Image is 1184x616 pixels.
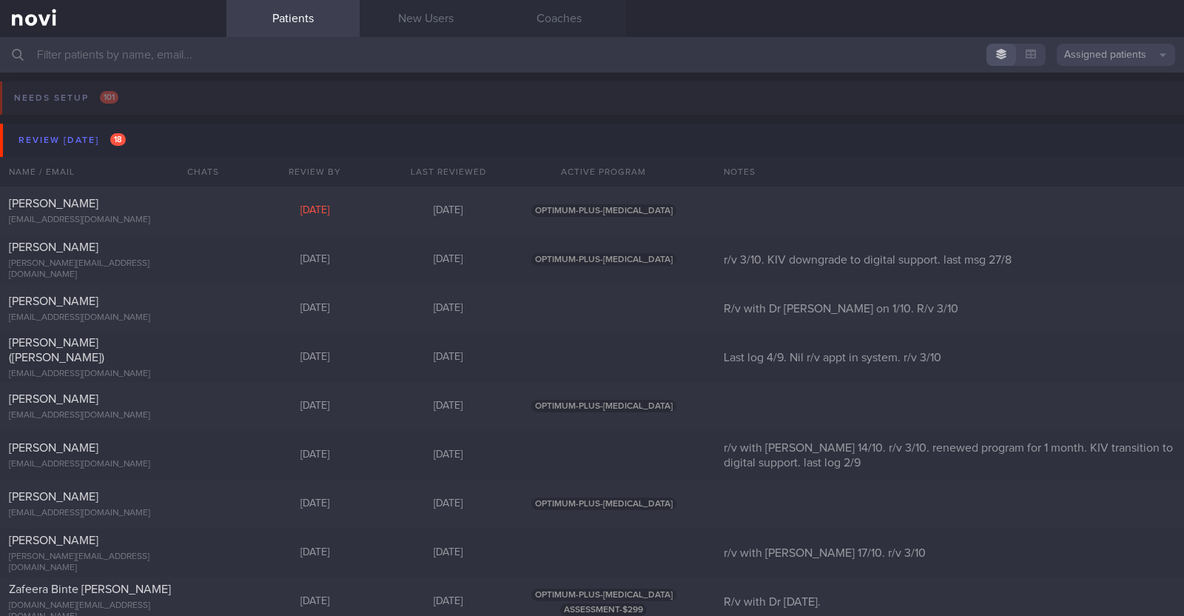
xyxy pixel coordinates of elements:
[9,258,218,281] div: [PERSON_NAME][EMAIL_ADDRESS][DOMAIN_NAME]
[560,603,647,616] span: ASSESSMENT-$299
[10,88,122,108] div: Needs setup
[382,302,515,315] div: [DATE]
[382,595,515,609] div: [DATE]
[9,552,218,574] div: [PERSON_NAME][EMAIL_ADDRESS][DOMAIN_NAME]
[715,157,1184,187] div: Notes
[715,546,1184,560] div: r/v with [PERSON_NAME] 17/10. r/v 3/10
[382,351,515,364] div: [DATE]
[531,253,676,266] span: OPTIMUM-PLUS-[MEDICAL_DATA]
[15,130,129,150] div: Review [DATE]
[382,449,515,462] div: [DATE]
[249,157,382,187] div: Review By
[249,253,382,267] div: [DATE]
[9,393,98,405] span: [PERSON_NAME]
[9,410,218,421] div: [EMAIL_ADDRESS][DOMAIN_NAME]
[382,498,515,511] div: [DATE]
[715,252,1184,267] div: r/v 3/10. KIV downgrade to digital support. last msg 27/8
[249,595,382,609] div: [DATE]
[715,441,1184,470] div: r/v with [PERSON_NAME] 14/10. r/v 3/10. renewed program for 1 month. KIV transition to digital su...
[531,498,676,510] span: OPTIMUM-PLUS-[MEDICAL_DATA]
[515,157,693,187] div: Active Program
[249,351,382,364] div: [DATE]
[9,337,104,364] span: [PERSON_NAME] ([PERSON_NAME])
[249,400,382,413] div: [DATE]
[382,253,515,267] div: [DATE]
[9,535,98,546] span: [PERSON_NAME]
[100,91,118,104] span: 101
[715,595,1184,609] div: R/v with Dr [DATE].
[9,442,98,454] span: [PERSON_NAME]
[249,546,382,560] div: [DATE]
[715,301,1184,316] div: R/v with Dr [PERSON_NAME] on 1/10. R/v 3/10
[715,350,1184,365] div: Last log 4/9. Nil r/v appt in system. r/v 3/10
[531,589,676,601] span: OPTIMUM-PLUS-[MEDICAL_DATA]
[167,157,226,187] div: Chats
[110,133,126,146] span: 18
[249,302,382,315] div: [DATE]
[9,491,98,503] span: [PERSON_NAME]
[382,546,515,560] div: [DATE]
[9,215,218,226] div: [EMAIL_ADDRESS][DOMAIN_NAME]
[9,241,98,253] span: [PERSON_NAME]
[382,157,515,187] div: Last Reviewed
[249,498,382,511] div: [DATE]
[9,459,218,470] div: [EMAIL_ADDRESS][DOMAIN_NAME]
[9,295,98,307] span: [PERSON_NAME]
[382,204,515,218] div: [DATE]
[9,369,218,380] div: [EMAIL_ADDRESS][DOMAIN_NAME]
[9,508,218,519] div: [EMAIL_ADDRESS][DOMAIN_NAME]
[531,204,676,217] span: OPTIMUM-PLUS-[MEDICAL_DATA]
[249,204,382,218] div: [DATE]
[9,198,98,210] span: [PERSON_NAME]
[1057,44,1175,66] button: Assigned patients
[249,449,382,462] div: [DATE]
[382,400,515,413] div: [DATE]
[531,400,676,412] span: OPTIMUM-PLUS-[MEDICAL_DATA]
[9,312,218,324] div: [EMAIL_ADDRESS][DOMAIN_NAME]
[9,583,171,595] span: Zafeera Binte [PERSON_NAME]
